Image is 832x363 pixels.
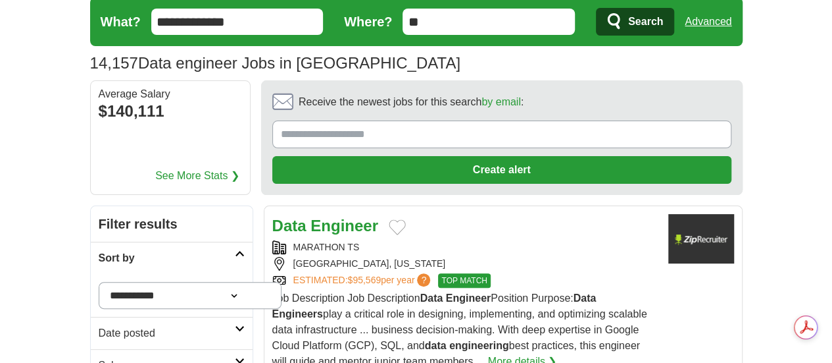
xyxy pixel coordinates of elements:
span: Receive the newest jobs for this search : [299,94,524,110]
h2: Filter results [91,206,253,242]
span: $95,569 [347,275,381,285]
div: Average Salary [99,89,242,99]
strong: Engineer [310,217,378,235]
span: Search [628,9,663,35]
span: 14,157 [90,51,138,75]
a: See More Stats ❯ [155,168,239,184]
a: Sort by [91,242,253,274]
a: ESTIMATED:$95,569per year? [293,273,433,288]
strong: Data [574,293,597,304]
div: $140,111 [99,99,242,123]
strong: Engineer [446,293,491,304]
span: ? [417,273,430,287]
strong: engineering [449,340,509,351]
img: Company logo [668,214,734,264]
h1: Data engineer Jobs in [GEOGRAPHIC_DATA] [90,54,460,72]
div: [GEOGRAPHIC_DATA], [US_STATE] [272,257,658,271]
a: by email [481,96,521,107]
div: MARATHON TS [272,240,658,254]
strong: Engineers [272,308,323,320]
button: Create alert [272,156,731,184]
button: Search [596,8,674,36]
label: Where? [344,12,392,32]
a: Advanced [685,9,731,35]
strong: Data [272,217,306,235]
a: Date posted [91,317,253,349]
strong: Data [420,293,443,304]
span: TOP MATCH [438,273,490,288]
label: What? [101,12,141,32]
button: Add to favorite jobs [389,219,406,235]
a: Data Engineer [272,217,378,235]
strong: data [425,340,447,351]
h2: Sort by [99,250,235,266]
h2: Date posted [99,325,235,341]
